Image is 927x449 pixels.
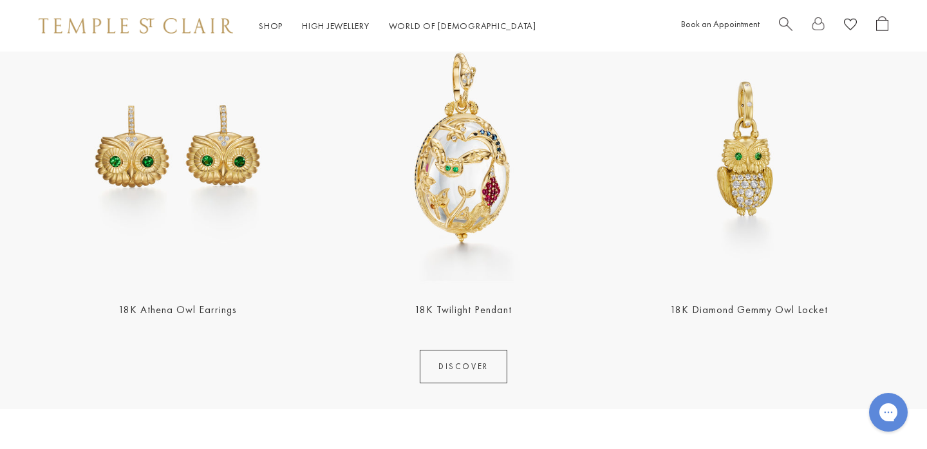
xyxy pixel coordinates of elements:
[39,9,317,287] img: E36186-OWLTG
[259,18,536,34] nav: Main navigation
[415,303,512,316] a: 18K Twilight Pendant
[259,20,283,32] a: ShopShop
[670,303,828,316] a: 18K Diamond Gemmy Owl Locket
[876,16,888,36] a: Open Shopping Bag
[324,9,603,287] img: 18K Twilight Pendant
[863,388,914,436] iframe: Gorgias live chat messenger
[681,18,760,30] a: Book an Appointment
[39,18,233,33] img: Temple St. Clair
[39,9,317,287] a: E36186-OWLTGE36186-OWLTG
[389,20,536,32] a: World of [DEMOGRAPHIC_DATA]World of [DEMOGRAPHIC_DATA]
[610,9,888,287] img: P31886-OWLLOC
[844,16,857,36] a: View Wishlist
[302,20,370,32] a: High JewelleryHigh Jewellery
[420,350,507,383] a: DISCOVER
[779,16,792,36] a: Search
[610,9,888,287] a: P31886-OWLLOCP31886-OWLLOC
[118,303,237,316] a: 18K Athena Owl Earrings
